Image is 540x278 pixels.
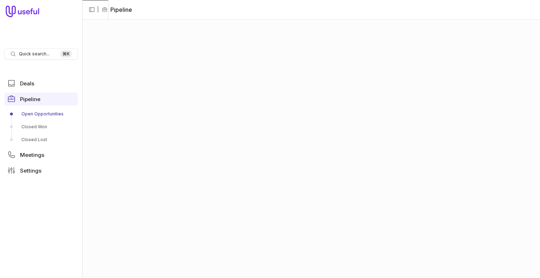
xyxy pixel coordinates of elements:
[20,96,40,102] span: Pipeline
[60,50,72,58] kbd: ⌘ K
[20,152,44,158] span: Meetings
[86,4,97,15] button: Collapse sidebar
[4,164,78,177] a: Settings
[4,108,78,145] div: Pipeline submenu
[4,77,78,90] a: Deals
[4,121,78,133] a: Closed Won
[4,134,78,145] a: Closed Lost
[4,108,78,120] a: Open Opportunities
[20,81,34,86] span: Deals
[20,168,41,173] span: Settings
[102,5,132,14] li: Pipeline
[97,5,99,14] span: |
[19,51,50,57] span: Quick search...
[4,93,78,105] a: Pipeline
[4,148,78,161] a: Meetings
